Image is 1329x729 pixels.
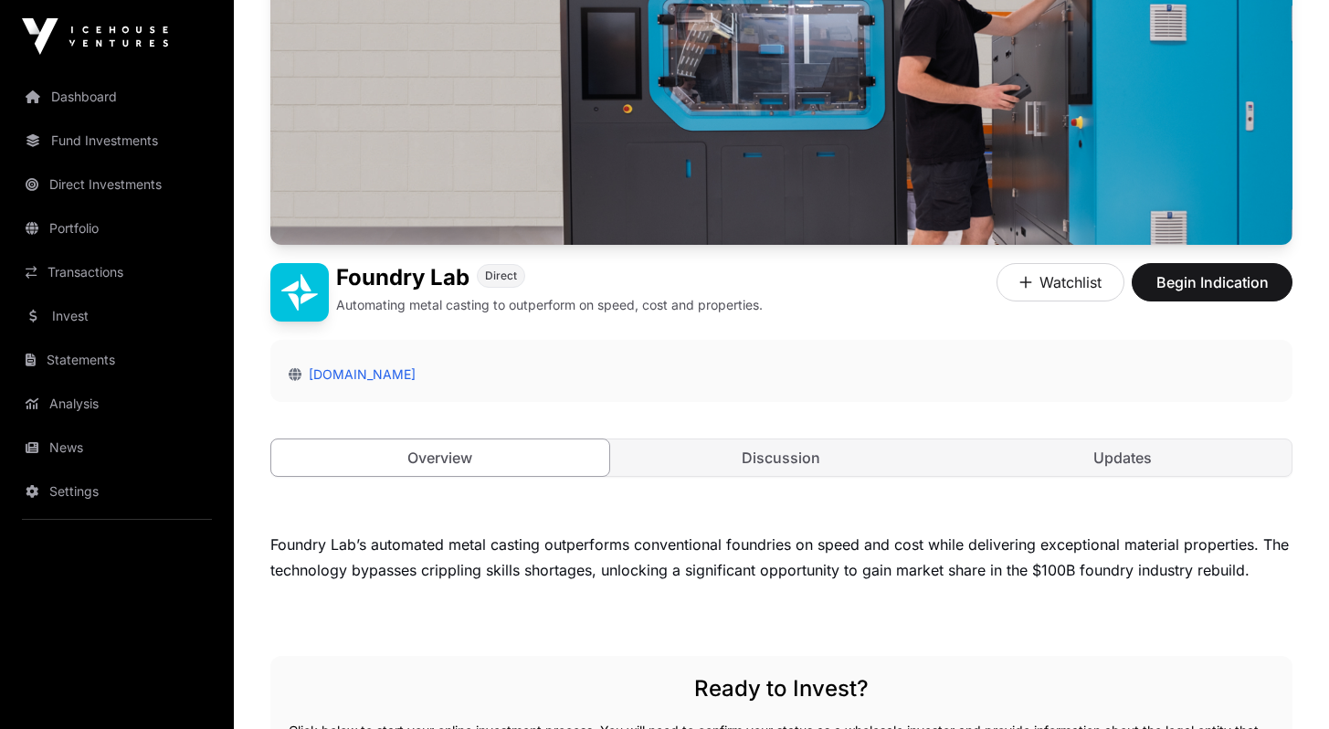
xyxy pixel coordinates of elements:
span: Begin Indication [1155,271,1270,293]
nav: Tabs [271,439,1292,476]
a: Dashboard [15,77,219,117]
a: Begin Indication [1132,281,1292,300]
a: Statements [15,340,219,380]
span: Direct [485,269,517,283]
a: Discussion [613,439,951,476]
a: Transactions [15,252,219,292]
a: Fund Investments [15,121,219,161]
iframe: Chat Widget [1238,641,1329,729]
div: Foundry Lab’s automated metal casting outperforms conventional foundries on speed and cost while ... [270,532,1292,583]
h2: Ready to Invest? [289,674,1274,703]
a: Updates [954,439,1292,476]
button: Begin Indication [1132,263,1292,301]
h1: Foundry Lab [336,263,469,292]
a: Portfolio [15,208,219,248]
a: Direct Investments [15,164,219,205]
a: Invest [15,296,219,336]
a: [DOMAIN_NAME] [301,366,416,382]
a: Analysis [15,384,219,424]
p: Automating metal casting to outperform on speed, cost and properties. [336,296,763,314]
img: Foundry Lab [270,263,329,322]
a: Overview [270,438,610,477]
img: Icehouse Ventures Logo [22,18,168,55]
a: Settings [15,471,219,512]
a: News [15,428,219,468]
button: Watchlist [997,263,1124,301]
